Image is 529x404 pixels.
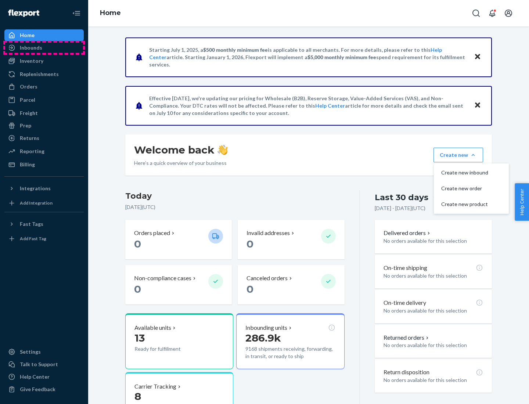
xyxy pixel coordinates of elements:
[20,57,43,65] div: Inventory
[245,332,281,344] span: 286.9k
[485,6,500,21] button: Open notifications
[134,382,176,391] p: Carrier Tracking
[20,200,53,206] div: Add Integration
[149,95,467,117] p: Effective [DATE], we're updating our pricing for Wholesale (B2B), Reserve Storage, Value-Added Se...
[20,386,55,393] div: Give Feedback
[384,307,483,314] p: No orders available for this selection
[238,220,344,259] button: Invalid addresses 0
[4,145,84,157] a: Reporting
[134,324,171,332] p: Available units
[4,159,84,170] a: Billing
[469,6,483,21] button: Open Search Box
[20,220,43,228] div: Fast Tags
[134,238,141,250] span: 0
[435,196,507,212] button: Create new product
[217,145,228,155] img: hand-wave emoji
[238,265,344,304] button: Canceled orders 0
[134,274,191,282] p: Non-compliance cases
[4,81,84,93] a: Orders
[134,159,228,167] p: Here’s a quick overview of your business
[4,233,84,245] a: Add Fast Tag
[375,205,425,212] p: [DATE] - [DATE] ( UTC )
[245,345,335,360] p: 9168 shipments receiving, forwarding, in transit, or ready to ship
[20,161,35,168] div: Billing
[134,345,202,353] p: Ready for fulfillment
[246,229,290,237] p: Invalid addresses
[4,383,84,395] button: Give Feedback
[20,32,35,39] div: Home
[20,235,46,242] div: Add Fast Tag
[384,272,483,279] p: No orders available for this selection
[69,6,84,21] button: Close Navigation
[375,192,428,203] div: Last 30 days
[134,229,170,237] p: Orders placed
[8,10,39,17] img: Flexport logo
[501,6,516,21] button: Open account menu
[125,190,345,202] h3: Today
[384,237,483,245] p: No orders available for this selection
[4,107,84,119] a: Freight
[473,100,482,111] button: Close
[134,390,141,403] span: 8
[125,220,232,259] button: Orders placed 0
[435,165,507,181] button: Create new inbound
[4,358,84,370] a: Talk to Support
[4,120,84,131] a: Prep
[384,299,426,307] p: On-time delivery
[4,183,84,194] button: Integrations
[245,324,287,332] p: Inbounding units
[20,361,58,368] div: Talk to Support
[441,202,488,207] span: Create new product
[4,29,84,41] a: Home
[4,68,84,80] a: Replenishments
[100,9,121,17] a: Home
[4,197,84,209] a: Add Integration
[307,54,376,60] span: $5,000 monthly minimum fee
[435,181,507,196] button: Create new order
[246,283,253,295] span: 0
[20,44,42,51] div: Inbounds
[20,148,44,155] div: Reporting
[149,46,467,68] p: Starting July 1, 2025, a is applicable to all merchants. For more details, please refer to this a...
[441,170,488,175] span: Create new inbound
[20,373,50,380] div: Help Center
[384,264,427,272] p: On-time shipping
[94,3,127,24] ol: breadcrumbs
[384,376,483,384] p: No orders available for this selection
[384,342,483,349] p: No orders available for this selection
[4,371,84,383] a: Help Center
[384,333,430,342] button: Returned orders
[246,238,253,250] span: 0
[134,143,228,156] h1: Welcome back
[4,55,84,67] a: Inventory
[4,218,84,230] button: Fast Tags
[20,109,38,117] div: Freight
[203,47,268,53] span: $500 monthly minimum fee
[125,203,345,211] p: [DATE] ( UTC )
[246,274,288,282] p: Canceled orders
[20,122,31,129] div: Prep
[473,52,482,62] button: Close
[315,102,345,109] a: Help Center
[134,283,141,295] span: 0
[4,42,84,54] a: Inbounds
[20,348,41,356] div: Settings
[384,229,432,237] button: Delivered orders
[4,346,84,358] a: Settings
[236,313,344,369] button: Inbounding units286.9k9168 shipments receiving, forwarding, in transit, or ready to ship
[125,313,233,369] button: Available units13Ready for fulfillment
[20,185,51,192] div: Integrations
[515,183,529,221] button: Help Center
[20,71,59,78] div: Replenishments
[134,332,145,344] span: 13
[433,148,483,162] button: Create newCreate new inboundCreate new orderCreate new product
[20,134,39,142] div: Returns
[4,94,84,106] a: Parcel
[20,83,37,90] div: Orders
[384,368,429,376] p: Return disposition
[441,186,488,191] span: Create new order
[125,265,232,304] button: Non-compliance cases 0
